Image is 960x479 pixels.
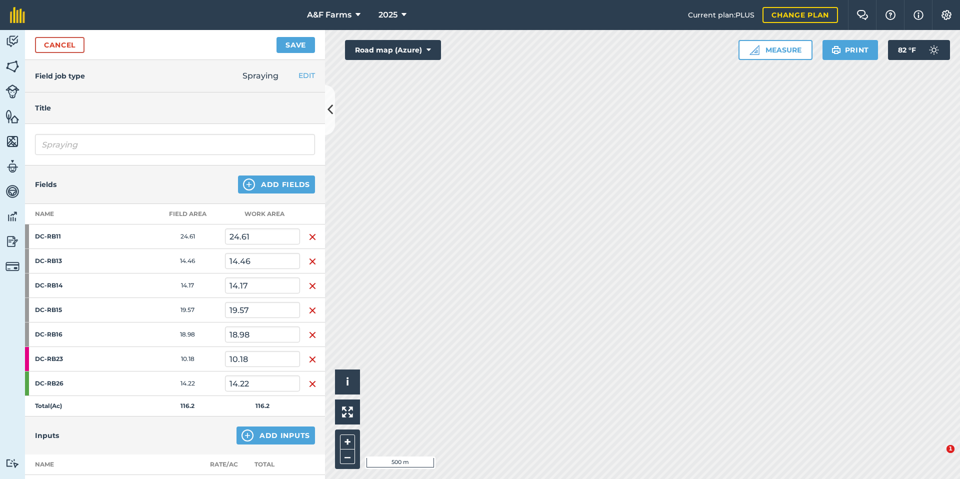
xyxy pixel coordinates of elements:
td: 18.98 [150,322,225,347]
img: svg+xml;base64,PHN2ZyB4bWxucz0iaHR0cDovL3d3dy53My5vcmcvMjAwMC9zdmciIHdpZHRoPSIxNiIgaGVpZ2h0PSIyNC... [308,353,316,365]
span: Current plan : PLUS [688,9,754,20]
span: 1 [946,445,954,453]
img: svg+xml;base64,PHN2ZyB4bWxucz0iaHR0cDovL3d3dy53My5vcmcvMjAwMC9zdmciIHdpZHRoPSIxNiIgaGVpZ2h0PSIyNC... [308,280,316,292]
img: svg+xml;base64,PD94bWwgdmVyc2lvbj0iMS4wIiBlbmNvZGluZz0idXRmLTgiPz4KPCEtLSBHZW5lcmF0b3I6IEFkb2JlIE... [5,209,19,224]
img: svg+xml;base64,PD94bWwgdmVyc2lvbj0iMS4wIiBlbmNvZGluZz0idXRmLTgiPz4KPCEtLSBHZW5lcmF0b3I6IEFkb2JlIE... [5,259,19,273]
th: Rate/ Ac [205,454,242,475]
button: 82 °F [888,40,950,60]
strong: 116.2 [255,402,269,409]
td: 24.61 [150,224,225,249]
strong: DC-RB14 [35,281,113,289]
button: Add Fields [238,175,315,193]
img: Two speech bubbles overlapping with the left bubble in the forefront [856,10,868,20]
strong: DC-RB11 [35,232,113,240]
img: svg+xml;base64,PHN2ZyB4bWxucz0iaHR0cDovL3d3dy53My5vcmcvMjAwMC9zdmciIHdpZHRoPSIxNiIgaGVpZ2h0PSIyNC... [308,255,316,267]
img: svg+xml;base64,PHN2ZyB4bWxucz0iaHR0cDovL3d3dy53My5vcmcvMjAwMC9zdmciIHdpZHRoPSIxNiIgaGVpZ2h0PSIyNC... [308,304,316,316]
td: 19.57 [150,298,225,322]
button: Save [276,37,315,53]
input: What needs doing? [35,134,315,155]
h4: Title [35,102,315,113]
th: Name [25,454,125,475]
button: i [335,369,360,394]
a: Cancel [35,37,84,53]
img: Ruler icon [749,45,759,55]
button: + [340,434,355,449]
img: svg+xml;base64,PHN2ZyB4bWxucz0iaHR0cDovL3d3dy53My5vcmcvMjAwMC9zdmciIHdpZHRoPSI1NiIgaGVpZ2h0PSI2MC... [5,109,19,124]
button: – [340,449,355,464]
img: svg+xml;base64,PHN2ZyB4bWxucz0iaHR0cDovL3d3dy53My5vcmcvMjAwMC9zdmciIHdpZHRoPSIxNCIgaGVpZ2h0PSIyNC... [243,178,255,190]
td: 10.18 [150,347,225,371]
td: 14.46 [150,249,225,273]
span: 82 ° F [898,40,916,60]
img: svg+xml;base64,PHN2ZyB4bWxucz0iaHR0cDovL3d3dy53My5vcmcvMjAwMC9zdmciIHdpZHRoPSIxNiIgaGVpZ2h0PSIyNC... [308,231,316,243]
th: Name [25,204,150,224]
img: svg+xml;base64,PD94bWwgdmVyc2lvbj0iMS4wIiBlbmNvZGluZz0idXRmLTgiPz4KPCEtLSBHZW5lcmF0b3I6IEFkb2JlIE... [5,34,19,49]
button: Measure [738,40,812,60]
strong: DC-RB16 [35,330,113,338]
img: svg+xml;base64,PD94bWwgdmVyc2lvbj0iMS4wIiBlbmNvZGluZz0idXRmLTgiPz4KPCEtLSBHZW5lcmF0b3I6IEFkb2JlIE... [5,234,19,249]
span: 2025 [378,9,397,21]
img: svg+xml;base64,PHN2ZyB4bWxucz0iaHR0cDovL3d3dy53My5vcmcvMjAwMC9zdmciIHdpZHRoPSIxNiIgaGVpZ2h0PSIyNC... [308,329,316,341]
img: svg+xml;base64,PD94bWwgdmVyc2lvbj0iMS4wIiBlbmNvZGluZz0idXRmLTgiPz4KPCEtLSBHZW5lcmF0b3I6IEFkb2JlIE... [5,458,19,468]
button: EDIT [298,70,315,81]
img: svg+xml;base64,PD94bWwgdmVyc2lvbj0iMS4wIiBlbmNvZGluZz0idXRmLTgiPz4KPCEtLSBHZW5lcmF0b3I6IEFkb2JlIE... [924,40,944,60]
th: Total [242,454,300,475]
img: svg+xml;base64,PHN2ZyB4bWxucz0iaHR0cDovL3d3dy53My5vcmcvMjAwMC9zdmciIHdpZHRoPSIxOSIgaGVpZ2h0PSIyNC... [831,44,841,56]
img: svg+xml;base64,PHN2ZyB4bWxucz0iaHR0cDovL3d3dy53My5vcmcvMjAwMC9zdmciIHdpZHRoPSIxNiIgaGVpZ2h0PSIyNC... [308,378,316,390]
span: Spraying [242,71,278,80]
img: svg+xml;base64,PD94bWwgdmVyc2lvbj0iMS4wIiBlbmNvZGluZz0idXRmLTgiPz4KPCEtLSBHZW5lcmF0b3I6IEFkb2JlIE... [5,159,19,174]
img: svg+xml;base64,PD94bWwgdmVyc2lvbj0iMS4wIiBlbmNvZGluZz0idXRmLTgiPz4KPCEtLSBHZW5lcmF0b3I6IEFkb2JlIE... [5,184,19,199]
a: Change plan [762,7,838,23]
td: 14.22 [150,371,225,396]
img: svg+xml;base64,PHN2ZyB4bWxucz0iaHR0cDovL3d3dy53My5vcmcvMjAwMC9zdmciIHdpZHRoPSI1NiIgaGVpZ2h0PSI2MC... [5,134,19,149]
th: Work area [225,204,300,224]
strong: DC-RB13 [35,257,113,265]
button: Print [822,40,878,60]
h4: Inputs [35,430,59,441]
img: A question mark icon [884,10,896,20]
img: svg+xml;base64,PHN2ZyB4bWxucz0iaHR0cDovL3d3dy53My5vcmcvMjAwMC9zdmciIHdpZHRoPSI1NiIgaGVpZ2h0PSI2MC... [5,59,19,74]
img: A cog icon [940,10,952,20]
th: Field Area [150,204,225,224]
iframe: Intercom live chat [926,445,950,469]
h4: Field job type [35,70,85,81]
strong: DC-RB26 [35,379,113,387]
td: 14.17 [150,273,225,298]
strong: Total ( Ac ) [35,402,62,409]
img: svg+xml;base64,PHN2ZyB4bWxucz0iaHR0cDovL3d3dy53My5vcmcvMjAwMC9zdmciIHdpZHRoPSIxNCIgaGVpZ2h0PSIyNC... [241,429,253,441]
button: Road map (Azure) [345,40,441,60]
img: fieldmargin Logo [10,7,25,23]
span: A&F Farms [307,9,351,21]
strong: 116.2 [180,402,194,409]
img: svg+xml;base64,PD94bWwgdmVyc2lvbj0iMS4wIiBlbmNvZGluZz0idXRmLTgiPz4KPCEtLSBHZW5lcmF0b3I6IEFkb2JlIE... [5,84,19,98]
strong: DC-RB23 [35,355,113,363]
img: svg+xml;base64,PHN2ZyB4bWxucz0iaHR0cDovL3d3dy53My5vcmcvMjAwMC9zdmciIHdpZHRoPSIxNyIgaGVpZ2h0PSIxNy... [913,9,923,21]
img: Four arrows, one pointing top left, one top right, one bottom right and the last bottom left [342,406,353,417]
strong: DC-RB15 [35,306,113,314]
h4: Fields [35,179,56,190]
button: Add Inputs [236,426,315,444]
span: i [346,375,349,388]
